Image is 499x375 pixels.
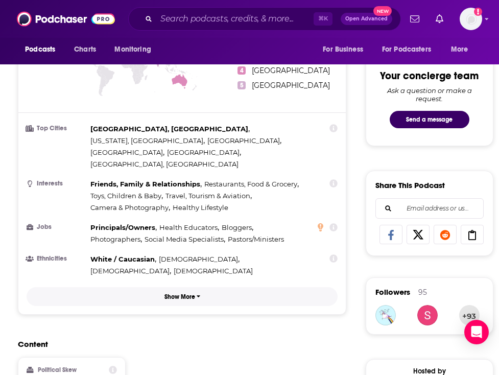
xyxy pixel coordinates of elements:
span: [DEMOGRAPHIC_DATA] [90,267,170,275]
span: , [167,147,241,158]
button: Show profile menu [460,8,482,30]
div: Search podcasts, credits, & more... [128,7,401,31]
span: , [90,178,202,190]
span: [GEOGRAPHIC_DATA], [GEOGRAPHIC_DATA] [90,160,239,168]
span: , [90,135,205,147]
span: New [373,6,392,16]
button: open menu [107,40,164,59]
input: Email address or username... [384,199,475,218]
span: 4 [237,66,246,75]
img: Rydkulas [375,305,396,325]
span: , [90,253,156,265]
span: Followers [375,287,410,297]
button: Show More [27,287,338,306]
span: , [145,233,225,245]
button: open menu [444,40,481,59]
button: +93 [459,305,480,325]
span: [DEMOGRAPHIC_DATA] [159,255,238,263]
span: , [90,222,157,233]
h3: Top Cities [27,125,86,132]
span: , [207,135,281,147]
span: Photographers [90,235,140,243]
input: Search podcasts, credits, & more... [156,11,314,27]
div: Ask a question or make a request. [375,86,484,103]
span: , [159,222,219,233]
span: , [90,202,170,214]
span: [GEOGRAPHIC_DATA] [207,136,280,145]
span: Social Media Specialists [145,235,224,243]
span: Open Advanced [345,16,388,21]
span: Bloggers [222,223,252,231]
a: Share on Reddit [434,225,457,244]
button: open menu [316,40,376,59]
span: Logged in as SkyHorsePub35 [460,8,482,30]
span: , [165,190,252,202]
button: Open AdvancedNew [341,13,392,25]
span: Camera & Photography [90,203,169,212]
span: Charts [74,42,96,57]
span: Restaurants, Food & Grocery [204,180,297,188]
span: , [90,233,142,245]
img: Podchaser - Follow, Share and Rate Podcasts [17,9,115,29]
span: , [90,147,164,158]
span: [GEOGRAPHIC_DATA] [167,148,240,156]
span: For Podcasters [382,42,431,57]
img: Shona19921 [417,305,438,325]
span: , [159,253,240,265]
span: Principals/Owners [90,223,155,231]
span: , [204,178,299,190]
a: Share on X/Twitter [407,225,430,244]
svg: Add a profile image [474,8,482,16]
span: Pastors/Ministers [228,235,284,243]
h2: Content [18,339,338,349]
span: Travel, Tourism & Aviation [165,192,250,200]
h3: Interests [27,180,86,187]
span: Health Educators [159,223,218,231]
img: User Profile [460,8,482,30]
h3: Ethnicities [27,255,86,262]
span: Friends, Family & Relationships [90,180,200,188]
a: Copy Link [461,225,484,244]
span: [GEOGRAPHIC_DATA] [90,148,163,156]
a: Show notifications dropdown [406,10,423,28]
span: For Business [323,42,363,57]
div: Your concierge team [380,69,479,82]
a: Charts [67,40,102,59]
h3: Share This Podcast [375,180,445,190]
span: , [90,265,171,277]
p: Show More [164,293,195,300]
span: Toys, Children & Baby [90,192,161,200]
span: More [451,42,468,57]
button: open menu [18,40,68,59]
h3: Jobs [27,224,86,230]
h2: Political Skew [38,366,77,373]
span: , [222,222,253,233]
div: Open Intercom Messenger [464,320,489,344]
span: Podcasts [25,42,55,57]
span: , [90,123,250,135]
span: Monitoring [114,42,151,57]
span: 5 [237,81,246,89]
a: [GEOGRAPHIC_DATA] [252,81,330,90]
span: Healthy Lifestyle [173,203,228,212]
span: , [90,190,163,202]
div: 95 [418,288,427,297]
a: Share on Facebook [379,225,402,244]
a: Show notifications dropdown [432,10,447,28]
button: Send a message [390,111,469,128]
span: ⌘ K [314,12,332,26]
button: open menu [375,40,446,59]
span: White / Caucasian [90,255,155,263]
span: [DEMOGRAPHIC_DATA] [174,267,253,275]
span: [GEOGRAPHIC_DATA], [GEOGRAPHIC_DATA] [90,125,248,133]
span: [US_STATE], [GEOGRAPHIC_DATA] [90,136,203,145]
a: [GEOGRAPHIC_DATA] [252,66,330,75]
div: Search followers [375,198,484,219]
